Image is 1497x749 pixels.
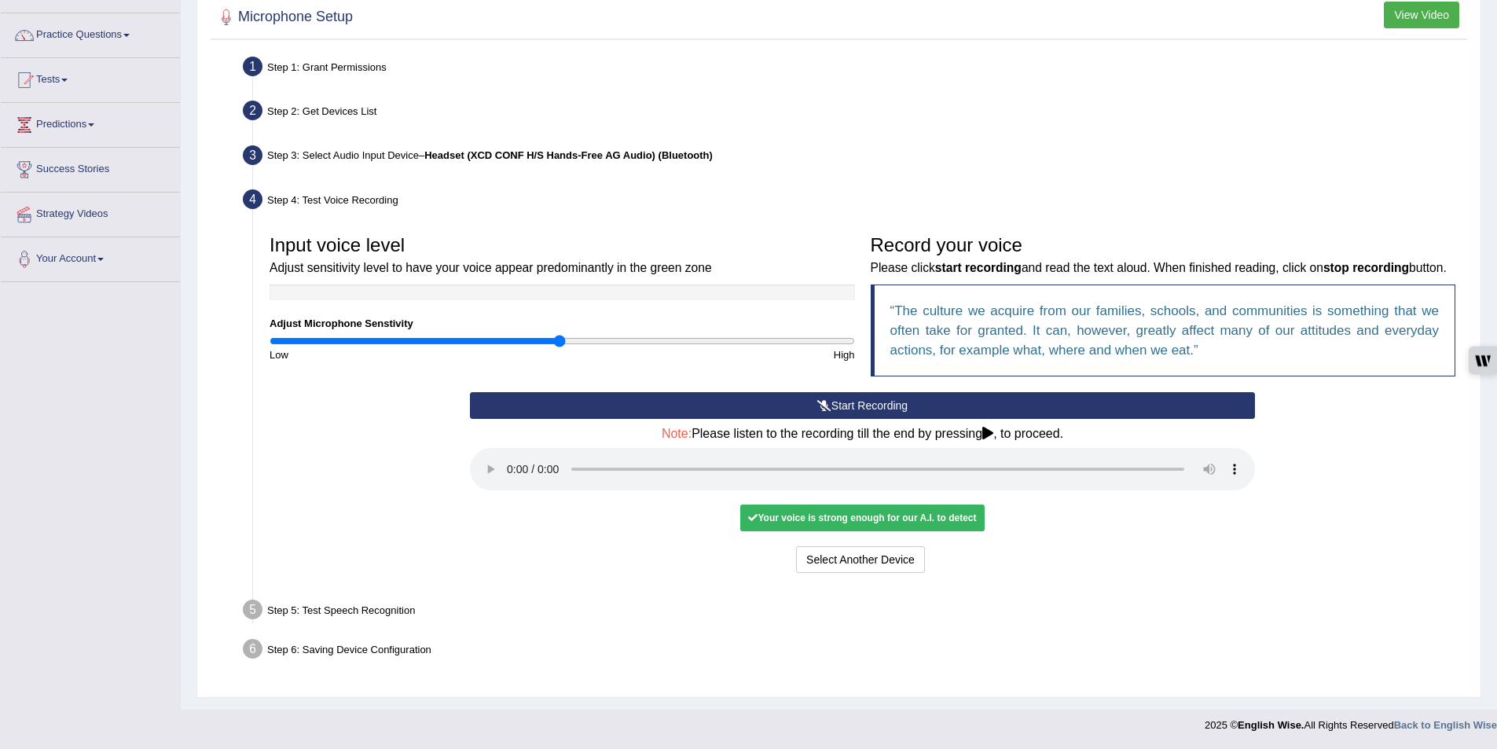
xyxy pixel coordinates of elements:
[419,149,713,161] span: –
[236,96,1473,130] div: Step 2: Get Devices List
[740,505,984,531] div: Your voice is strong enough for our A.I. to detect
[662,427,692,440] span: Note:
[1,103,180,142] a: Predictions
[1,148,180,187] a: Success Stories
[236,141,1473,175] div: Step 3: Select Audio Input Device
[270,261,712,274] small: Adjust sensitivity level to have your voice appear predominantly in the green zone
[270,235,855,277] h3: Input voice level
[1394,719,1497,731] a: Back to English Wise
[236,634,1473,669] div: Step 6: Saving Device Configuration
[1,13,180,53] a: Practice Questions
[270,316,413,331] label: Adjust Microphone Senstivity
[236,595,1473,630] div: Step 5: Test Speech Recognition
[1,193,180,232] a: Strategy Videos
[470,392,1255,419] button: Start Recording
[796,546,925,573] button: Select Another Device
[262,347,562,362] div: Low
[1384,2,1459,28] button: View Video
[871,235,1456,277] h3: Record your voice
[236,185,1473,219] div: Step 4: Test Voice Recording
[1,58,180,97] a: Tests
[1,237,180,277] a: Your Account
[935,261,1022,274] b: start recording
[236,52,1473,86] div: Step 1: Grant Permissions
[1205,710,1497,732] div: 2025 © All Rights Reserved
[562,347,862,362] div: High
[1323,261,1409,274] b: stop recording
[470,427,1255,441] h4: Please listen to the recording till the end by pressing , to proceed.
[424,149,713,161] b: Headset (XCD CONF H/S Hands-Free AG Audio) (Bluetooth)
[215,6,353,29] h2: Microphone Setup
[871,261,1447,274] small: Please click and read the text aloud. When finished reading, click on button.
[1238,719,1304,731] strong: English Wise.
[890,303,1440,358] q: The culture we acquire from our families, schools, and communities is something that we often tak...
